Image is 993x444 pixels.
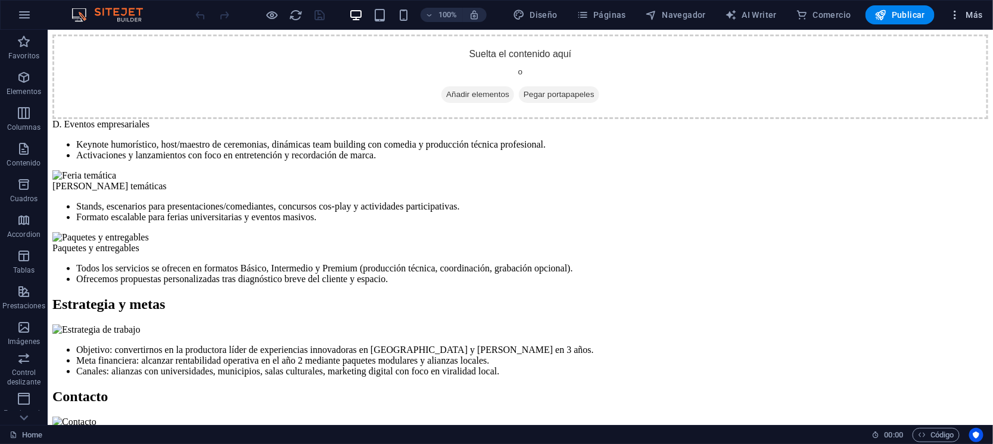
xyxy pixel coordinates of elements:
span: 00 00 [885,428,903,442]
p: Tablas [13,265,35,275]
span: Diseño [513,9,558,21]
p: Contenido [7,158,41,168]
li: Activaciones y lanzamientos con foco en entretención y recordación de marca. [29,120,941,131]
li: Formato escalable para ferias universitarias y eventos masivos. [29,182,941,193]
li: Objetivo: convertirnos en la productora líder de experiencias innovadoras en [GEOGRAPHIC_DATA] y ... [29,315,941,326]
p: Encabezado [4,408,44,418]
button: Usercentrics [969,428,983,442]
li: Keynote humorístico, host/maestro de ceremonias, dinámicas team building con comedia y producción... [29,110,941,120]
button: Páginas [572,5,631,24]
li: Canales: alianzas con universidades, municipios, salas culturales, marketing digital con foco en ... [29,336,941,347]
i: Al redimensionar, ajustar el nivel de zoom automáticamente para ajustarse al dispositivo elegido. [469,10,480,20]
span: Navegador [645,9,706,21]
h2: Contacto [5,359,941,375]
h2: Estrategia y metas [5,267,941,283]
img: Paquetes y entregables [5,202,101,213]
p: Columnas [7,123,41,132]
div: Diseño (Ctrl+Alt+Y) [508,5,562,24]
button: AI Writer [720,5,782,24]
button: reload [289,8,303,22]
div: Suelta el contenido aquí [5,5,941,89]
span: Páginas [577,9,626,21]
button: Comercio [791,5,856,24]
img: Editor Logo [69,8,158,22]
button: Navegador [640,5,711,24]
li: Todos los servicios se ofrecen en formatos Básico, Intermedio y Premium (producción técnica, coor... [29,233,941,244]
span: Pegar portapapeles [471,57,552,73]
p: Imágenes [8,337,40,346]
div: [PERSON_NAME] temáticas [5,151,941,162]
span: Publicar [875,9,926,21]
button: Diseño [508,5,562,24]
div: Paquetes y entregables [5,213,941,224]
p: Cuadros [10,194,38,204]
li: Stands, escenarios para presentaciones/comediantes, concursos cos‑play y actividades participativas. [29,171,941,182]
li: Meta financiera: alcanzar rentabilidad operativa en el año 2 mediante paquetes modulares y alianz... [29,326,941,336]
p: Favoritos [8,51,39,61]
span: Más [949,9,983,21]
button: Código [913,428,960,442]
span: Código [918,428,954,442]
h6: Tiempo de la sesión [872,428,904,442]
p: Prestaciones [2,301,45,311]
i: Volver a cargar página [290,8,303,22]
button: Haz clic para salir del modo de previsualización y seguir editando [265,8,279,22]
img: Feria temática [5,140,69,151]
span: : [893,430,895,439]
h6: 100% [438,8,457,22]
span: AI Writer [725,9,777,21]
li: Ofrecemos propuestas personalizadas tras diagnóstico breve del cliente y espacio. [29,244,941,255]
button: 100% [421,8,463,22]
a: Haz clic para cancelar la selección y doble clic para abrir páginas [10,428,42,442]
p: Accordion [7,230,41,239]
button: Publicar [866,5,935,24]
button: Más [944,5,988,24]
img: Estrategia de trabajo [5,295,93,305]
img: Contacto [5,387,49,398]
p: Elementos [7,87,41,96]
span: Añadir elementos [394,57,466,73]
span: Comercio [796,9,851,21]
div: D. Eventos empresariales [5,89,941,100]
